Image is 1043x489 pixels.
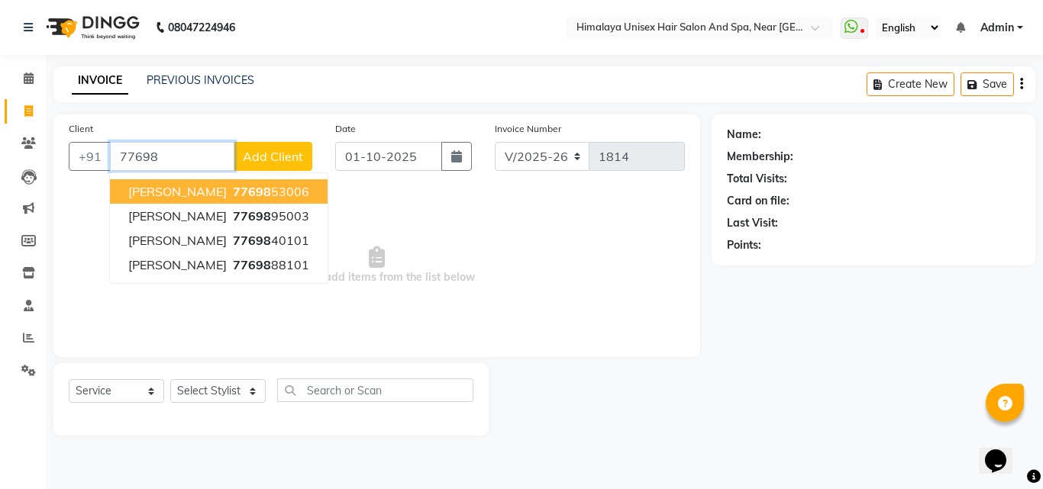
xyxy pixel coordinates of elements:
label: Client [69,122,93,136]
iframe: chat widget [979,428,1028,474]
label: Invoice Number [495,122,561,136]
a: PREVIOUS INVOICES [147,73,254,87]
input: Search or Scan [277,378,473,402]
input: Search by Name/Mobile/Email/Code [110,142,234,171]
ngb-highlight: 95003 [230,208,309,224]
span: [PERSON_NAME] [128,257,227,272]
span: Admin [980,20,1014,36]
span: [PERSON_NAME] [128,208,227,224]
a: INVOICE [72,67,128,95]
span: 77698 [233,184,271,199]
ngb-highlight: 88101 [230,257,309,272]
button: Add Client [234,142,312,171]
div: Card on file: [727,193,790,209]
span: Add Client [243,149,303,164]
div: Total Visits: [727,171,787,187]
b: 08047224946 [168,6,235,49]
span: 77698 [233,233,271,248]
span: 77698 [233,257,271,272]
img: logo [39,6,144,49]
span: [PERSON_NAME] [128,233,227,248]
label: Date [335,122,356,136]
ngb-highlight: 40101 [230,233,309,248]
span: Select & add items from the list below [69,189,685,342]
button: +91 [69,142,111,171]
button: Create New [867,72,954,96]
ngb-highlight: 53006 [230,184,309,199]
span: 77698 [233,208,271,224]
button: Save [961,72,1014,96]
div: Last Visit: [727,215,778,231]
span: [PERSON_NAME] [128,184,227,199]
div: Membership: [727,149,793,165]
div: Points: [727,237,761,253]
div: Name: [727,127,761,143]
